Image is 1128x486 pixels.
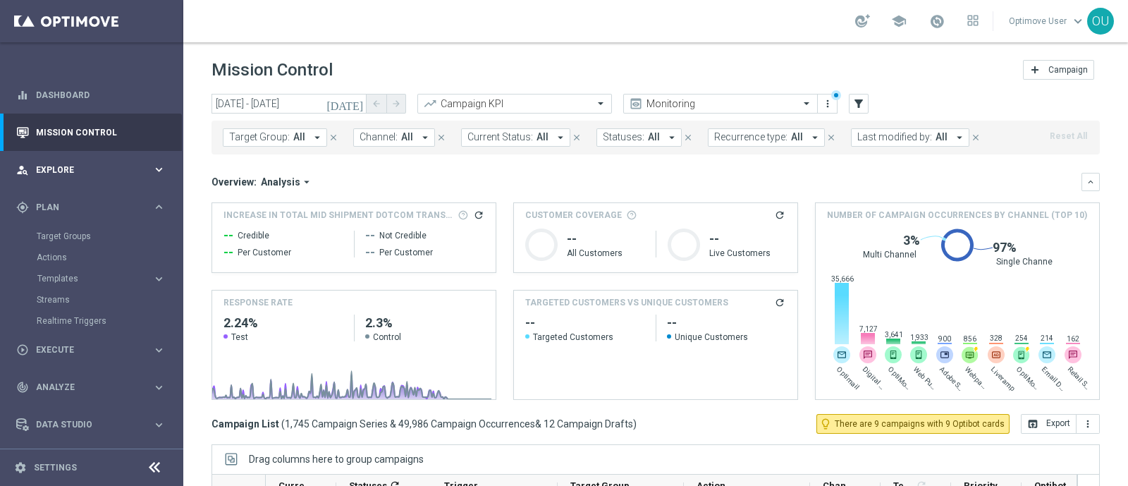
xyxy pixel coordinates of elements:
div: play_circle_outline Execute keyboard_arrow_right [16,344,166,356]
span: OptiMobile Push [886,365,914,393]
h1: -- [709,231,787,248]
h4: TARGETED CUSTOMERS VS UNIQUE CUSTOMERS [525,296,728,309]
i: trending_up [423,97,437,111]
span: Targeted Customers [525,332,644,343]
multiple-options-button: Export to CSV [1021,418,1100,429]
div: Web Push Notifications [910,346,927,363]
i: close [436,133,446,142]
span: Execute [36,346,152,354]
h1: -- [567,231,644,248]
i: arrow_drop_down [311,131,324,144]
span: All [537,131,548,143]
i: [DATE] [326,97,364,110]
span: Per Customer [379,247,433,258]
div: Templates [37,274,152,283]
span: Webpage Pop-up [963,365,991,393]
ng-select: Monitoring [623,94,818,114]
i: arrow_drop_down [666,131,678,144]
i: keyboard_arrow_right [152,381,166,394]
i: keyboard_arrow_right [152,272,166,286]
i: more_vert [822,98,833,109]
i: filter_alt [852,97,865,110]
button: more_vert [821,95,835,112]
div: Plan [16,201,152,214]
span: ( [281,418,285,430]
span: keyboard_arrow_down [1070,13,1086,29]
i: gps_fixed [16,201,29,214]
img: email.svg [1038,346,1055,363]
span: Statuses: [603,131,644,143]
button: Analysis arrow_drop_down [257,176,317,188]
i: close [683,133,693,142]
div: Templates keyboard_arrow_right [37,273,166,284]
span: Multi Channel [863,249,916,260]
img: webPush.svg [936,346,953,363]
h1: Mission Control [211,60,333,80]
i: keyboard_arrow_right [152,200,166,214]
span: 1,745 Campaign Series & 49,986 Campaign Occurrences [285,418,535,430]
span: 12 Campaign Drafts [544,418,633,430]
div: Retail SMS marketing [1065,346,1081,363]
h2: empty [525,315,644,332]
span: 162 [1065,334,1081,344]
i: lightbulb_outline [819,418,832,430]
span: Recurrence type: [714,131,787,143]
span: There are 9 campaigns with 9 Optibot cards [835,418,1005,430]
div: Adobe SFTP Prod [936,346,953,363]
button: refresh [473,209,484,221]
i: person_search [16,164,29,176]
span: Last modified by: [857,131,932,143]
span: Adobe SFTP Prod [938,365,966,393]
button: close [969,130,982,145]
button: Target Group: All arrow_drop_down [223,128,327,147]
img: message-text.svg [859,346,876,363]
i: arrow_drop_down [300,176,313,188]
a: Target Groups [37,231,147,242]
button: open_in_browser Export [1021,414,1077,434]
button: add Campaign [1023,60,1094,80]
i: arrow_forward [391,99,401,109]
span: Data Studio [36,420,152,429]
a: Optimove Userkeyboard_arrow_down [1007,11,1087,32]
div: Target Groups [37,226,182,247]
a: Dashboard [36,76,166,114]
a: Optibot [36,444,147,481]
i: keyboard_arrow_right [152,344,166,357]
span: Campaign [1048,65,1088,75]
span: 254 [1014,334,1029,343]
button: close [327,130,340,145]
div: equalizer Dashboard [16,90,166,101]
span: Explore [36,166,152,174]
span: 97% [993,239,1017,256]
button: gps_fixed Plan keyboard_arrow_right [16,202,166,213]
span: 35,666 [831,274,854,284]
div: Data Studio keyboard_arrow_right [16,419,166,430]
span: -- [223,244,233,261]
img: push-trigger.svg [1013,346,1030,363]
i: arrow_drop_down [809,131,821,144]
i: arrow_drop_down [554,131,567,144]
span: Email Deliverability Prod [1040,365,1068,393]
button: Recurrence type: All arrow_drop_down [708,128,825,147]
span: Digital SMS marketing [860,365,888,393]
div: Streams [37,289,182,310]
div: OptiMobile Push [885,346,902,363]
span: 900 [937,334,952,344]
img: message-text.svg [1065,346,1081,363]
span: Credible [238,230,269,241]
a: Actions [37,252,147,263]
button: close [682,130,694,145]
span: Drag columns here to group campaigns [249,454,424,465]
span: Templates [37,274,138,283]
span: ) [633,418,637,430]
div: Explore [16,164,152,176]
div: Analyze [16,381,152,394]
i: equalizer [16,89,29,102]
i: preview [629,97,643,111]
h2: empty [667,315,786,332]
i: play_circle_outline [16,344,29,356]
span: 214 [1039,334,1055,343]
span: Analysis [261,176,300,188]
i: settings [14,461,27,474]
